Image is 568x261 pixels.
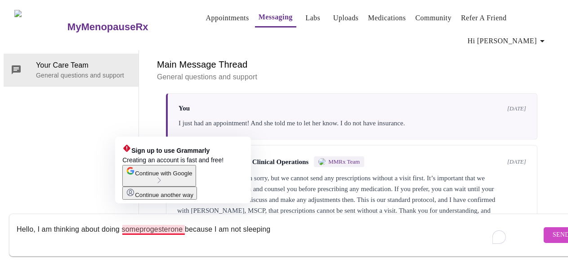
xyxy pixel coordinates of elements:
[464,32,551,50] button: Hi [PERSON_NAME]
[412,9,456,27] button: Community
[206,12,249,24] a: Appointments
[364,9,409,27] button: Medications
[368,12,406,24] a: Medications
[4,54,139,86] div: Your Care TeamGeneral questions and support
[177,173,526,227] div: Hi [PERSON_NAME], I’m sorry, but we cannot send any prescriptions without a visit first. It’s imp...
[17,220,541,249] textarea: To enrich screen reader interactions, please activate Accessibility in Grammarly extension settings
[318,158,326,165] img: MMRX
[468,35,548,47] span: Hi [PERSON_NAME]
[179,105,190,112] span: You
[36,60,131,71] span: Your Care Team
[157,72,546,82] p: General questions and support
[66,11,184,43] a: MyMenopauseRx
[416,12,452,24] a: Community
[507,105,526,112] span: [DATE]
[67,21,148,33] h3: MyMenopauseRx
[255,8,296,27] button: Messaging
[305,12,320,24] a: Labs
[299,9,327,27] button: Labs
[507,158,526,165] span: [DATE]
[328,158,360,165] span: MMRx Team
[14,10,66,44] img: MyMenopauseRx Logo
[330,9,362,27] button: Uploads
[179,118,526,128] div: I just had an appointment! And she told me to let her know. I do not have insurance.
[461,12,507,24] a: Refer a Friend
[457,9,510,27] button: Refer a Friend
[202,9,253,27] button: Appointments
[259,11,293,23] a: Messaging
[333,12,359,24] a: Uploads
[36,71,131,80] p: General questions and support
[157,57,546,72] h6: Main Message Thread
